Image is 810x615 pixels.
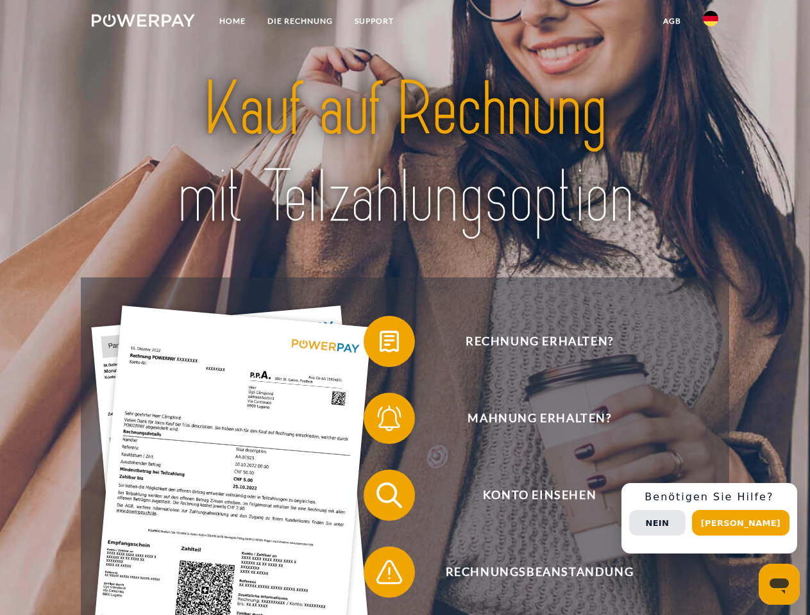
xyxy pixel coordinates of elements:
button: Mahnung erhalten? [364,393,697,444]
span: Konto einsehen [382,470,696,521]
button: Rechnungsbeanstandung [364,546,697,598]
span: Rechnung erhalten? [382,316,696,367]
a: agb [652,10,692,33]
button: Rechnung erhalten? [364,316,697,367]
a: SUPPORT [344,10,405,33]
div: Schnellhilfe [621,483,797,553]
h3: Benötigen Sie Hilfe? [629,491,789,504]
img: qb_warning.svg [373,556,405,588]
a: Home [208,10,257,33]
img: qb_search.svg [373,479,405,511]
iframe: Schaltfläche zum Öffnen des Messaging-Fensters [759,564,800,605]
img: title-powerpay_de.svg [122,61,688,245]
button: Konto einsehen [364,470,697,521]
button: Nein [629,510,686,536]
img: qb_bell.svg [373,402,405,434]
span: Mahnung erhalten? [382,393,696,444]
img: qb_bill.svg [373,325,405,357]
img: logo-powerpay-white.svg [92,14,195,27]
button: [PERSON_NAME] [692,510,789,536]
span: Rechnungsbeanstandung [382,546,696,598]
a: DIE RECHNUNG [257,10,344,33]
img: de [703,11,718,26]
